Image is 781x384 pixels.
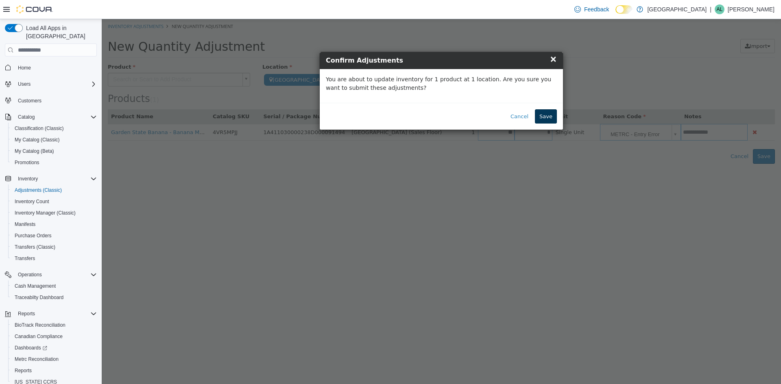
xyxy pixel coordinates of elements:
a: Inventory Count [11,197,52,206]
a: Transfers (Classic) [11,242,59,252]
span: BioTrack Reconciliation [15,322,65,328]
span: Reports [11,366,97,375]
div: Ashley Lehman-Preine [715,4,724,14]
h4: Confirm Adjustments [224,37,455,46]
span: Transfers (Classic) [15,244,55,250]
span: Canadian Compliance [11,332,97,341]
a: Manifests [11,219,39,229]
span: Traceabilty Dashboard [11,293,97,302]
span: Promotions [11,158,97,167]
button: Canadian Compliance [8,331,100,342]
p: [PERSON_NAME] [728,4,774,14]
span: Reports [15,309,97,319]
span: Users [18,81,31,87]
span: Customers [18,98,41,104]
a: Classification (Classic) [11,124,67,133]
span: Catalog [15,112,97,122]
button: Inventory Manager (Classic) [8,207,100,219]
button: Operations [15,270,45,280]
span: My Catalog (Classic) [15,137,60,143]
button: My Catalog (Classic) [8,134,100,145]
span: Metrc Reconciliation [15,356,59,362]
a: Cash Management [11,281,59,291]
span: Customers [15,95,97,106]
button: Customers [2,95,100,106]
button: Promotions [8,157,100,168]
button: Home [2,61,100,73]
span: Reports [15,367,32,374]
a: Feedback [571,1,612,17]
span: Inventory Count [11,197,97,206]
button: Cash Management [8,280,100,292]
button: Catalog [15,112,38,122]
a: Traceabilty Dashboard [11,293,67,302]
button: Classification (Classic) [8,123,100,134]
button: Reports [15,309,38,319]
p: You are about to update inventory for 1 product at 1 location. Are you sure you want to submit th... [224,56,455,73]
a: Metrc Reconciliation [11,354,62,364]
button: Operations [2,269,100,280]
span: Home [18,65,31,71]
span: Transfers [15,255,35,262]
span: My Catalog (Classic) [11,135,97,145]
span: My Catalog (Beta) [11,146,97,156]
button: Cancel [404,90,431,105]
span: Inventory Manager (Classic) [15,210,76,216]
span: My Catalog (Beta) [15,148,54,154]
span: Inventory [18,176,38,182]
a: Promotions [11,158,43,167]
span: Inventory [15,174,97,184]
span: Traceabilty Dashboard [15,294,63,301]
span: Feedback [584,5,609,13]
button: Adjustments (Classic) [8,184,100,196]
span: Dashboards [15,345,47,351]
span: Catalog [18,114,35,120]
button: Transfers (Classic) [8,241,100,253]
a: My Catalog (Beta) [11,146,57,156]
a: Home [15,63,34,73]
span: Adjustments (Classic) [15,187,62,193]
a: Inventory Manager (Classic) [11,208,79,218]
button: My Catalog (Beta) [8,145,100,157]
a: Canadian Compliance [11,332,66,341]
span: Classification (Classic) [15,125,64,132]
span: Canadian Compliance [15,333,63,340]
span: Reports [18,310,35,317]
span: Inventory Count [15,198,49,205]
span: Operations [15,270,97,280]
p: | [710,4,711,14]
a: Dashboards [8,342,100,354]
span: AL [717,4,723,14]
button: Traceabilty Dashboard [8,292,100,303]
a: Adjustments (Classic) [11,185,65,195]
input: Dark Mode [615,5,633,14]
button: Users [15,79,34,89]
span: Transfers (Classic) [11,242,97,252]
button: Users [2,78,100,90]
button: Metrc Reconciliation [8,354,100,365]
button: Inventory [15,174,41,184]
span: Users [15,79,97,89]
a: BioTrack Reconciliation [11,320,69,330]
span: Cash Management [15,283,56,289]
a: My Catalog (Classic) [11,135,63,145]
p: [GEOGRAPHIC_DATA] [647,4,707,14]
span: Manifests [15,221,35,228]
span: Inventory Manager (Classic) [11,208,97,218]
span: Home [15,62,97,72]
button: Catalog [2,111,100,123]
span: Manifests [11,219,97,229]
span: Cash Management [11,281,97,291]
span: Metrc Reconciliation [11,354,97,364]
span: BioTrack Reconciliation [11,320,97,330]
span: Promotions [15,159,39,166]
button: Inventory [2,173,100,184]
a: Transfers [11,254,38,263]
a: Reports [11,366,35,375]
button: Purchase Orders [8,230,100,241]
button: Manifests [8,219,100,230]
button: Inventory Count [8,196,100,207]
button: Save [433,90,455,105]
span: Purchase Orders [11,231,97,241]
